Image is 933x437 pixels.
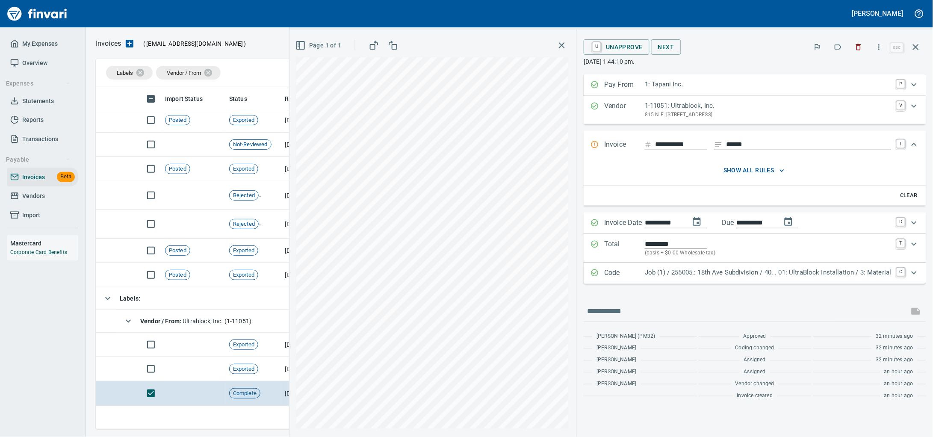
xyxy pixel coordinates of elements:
svg: Invoice number [645,139,652,150]
span: Payable [6,154,71,165]
p: 1-11051: Ultrablock, Inc. [645,101,892,111]
h5: [PERSON_NAME] [852,9,903,18]
span: Posted [165,271,190,279]
span: Ultrablock, Inc. (1-11051) [140,318,251,325]
span: Labels [117,70,133,76]
span: [EMAIL_ADDRESS][DOMAIN_NAME] [145,39,244,48]
span: This records your message into the invoice and notifies anyone mentioned [906,301,926,322]
img: Finvari [5,3,69,24]
a: I [897,139,905,148]
span: Unapprove [591,40,643,54]
span: Import Status [165,94,203,104]
p: Due [722,218,762,228]
div: Expand [584,263,926,284]
span: Transactions [22,134,58,145]
span: Page 1 of 1 [297,40,341,51]
td: [DATE] [281,239,328,263]
span: Assigned [744,356,766,364]
td: [DATE] [281,181,328,210]
span: Invoice created [737,392,773,400]
button: UUnapprove [584,39,650,55]
span: Overview [22,58,47,68]
p: 1: Tapani Inc. [645,80,892,89]
span: Posted [165,247,190,255]
td: [DATE] [281,210,328,239]
span: Exported [230,247,258,255]
a: D [897,218,905,226]
strong: Vendor / From : [140,318,183,325]
span: 32 minutes ago [876,356,913,364]
span: Flagged [273,192,284,198]
span: Close invoice [889,37,926,57]
strong: Labels : [120,295,140,302]
span: show all rules [608,165,901,176]
div: Expand [584,96,926,124]
td: [DATE] [281,133,328,157]
td: [DATE] [281,157,328,181]
nav: breadcrumb [96,38,121,49]
button: Expenses [3,76,74,92]
span: Pages Split [259,192,273,198]
span: Reports [22,115,44,125]
span: Exported [230,165,258,173]
td: [DATE] [281,381,328,406]
span: Pages Split [259,220,273,227]
span: Posted [165,116,190,124]
a: T [897,239,905,248]
span: Next [658,42,674,53]
span: Vendor changed [735,380,774,388]
span: Assigned [744,368,766,376]
button: [PERSON_NAME] [850,7,906,20]
span: Beta [57,172,75,182]
span: 32 minutes ago [876,332,913,341]
a: P [897,80,905,88]
span: Exported [230,341,258,349]
span: Received [285,94,322,104]
span: [PERSON_NAME] [596,356,636,364]
span: an hour ago [884,380,913,388]
span: Vendors [22,191,45,201]
span: [PERSON_NAME] [596,368,636,376]
a: Reports [7,110,78,130]
span: Status [229,94,247,104]
a: Corporate Card Benefits [10,249,67,255]
button: Upload an Invoice [121,38,138,49]
span: Statements [22,96,54,106]
span: Posted [165,165,190,173]
span: Rejected [230,220,258,228]
span: Rejected [230,192,258,200]
span: [PERSON_NAME] (PM32) [596,332,655,341]
p: Code [604,268,645,279]
button: Flag [808,38,827,56]
a: V [897,101,905,109]
span: Clear [898,191,921,201]
span: My Expenses [22,38,58,49]
span: Received [285,94,310,104]
p: Invoice [604,139,645,151]
p: (basis + $0.00 Wholesale tax) [645,249,892,257]
button: Discard [849,38,868,56]
a: My Expenses [7,34,78,53]
td: [DATE] [281,357,328,381]
span: Exported [230,116,258,124]
a: Import [7,206,78,225]
div: Expand [584,159,926,205]
td: [DATE] [281,108,328,133]
p: Job (1) / 255005.: 18th Ave Subdivision / 40. . 01: UltraBlock Installation / 3: Material [645,268,892,278]
a: Vendors [7,186,78,206]
p: ( ) [138,39,246,48]
td: [DATE] [281,333,328,357]
span: Vendor / From [167,70,201,76]
button: Labels [829,38,847,56]
a: Transactions [7,130,78,149]
button: Payable [3,152,74,168]
span: Complete [230,390,260,398]
button: Clear [895,189,923,202]
button: change date [687,212,707,232]
span: Not-Reviewed [230,141,271,149]
span: [PERSON_NAME] [596,344,636,352]
span: an hour ago [884,392,913,400]
button: change due date [778,212,799,232]
p: Invoice Date [604,218,645,229]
